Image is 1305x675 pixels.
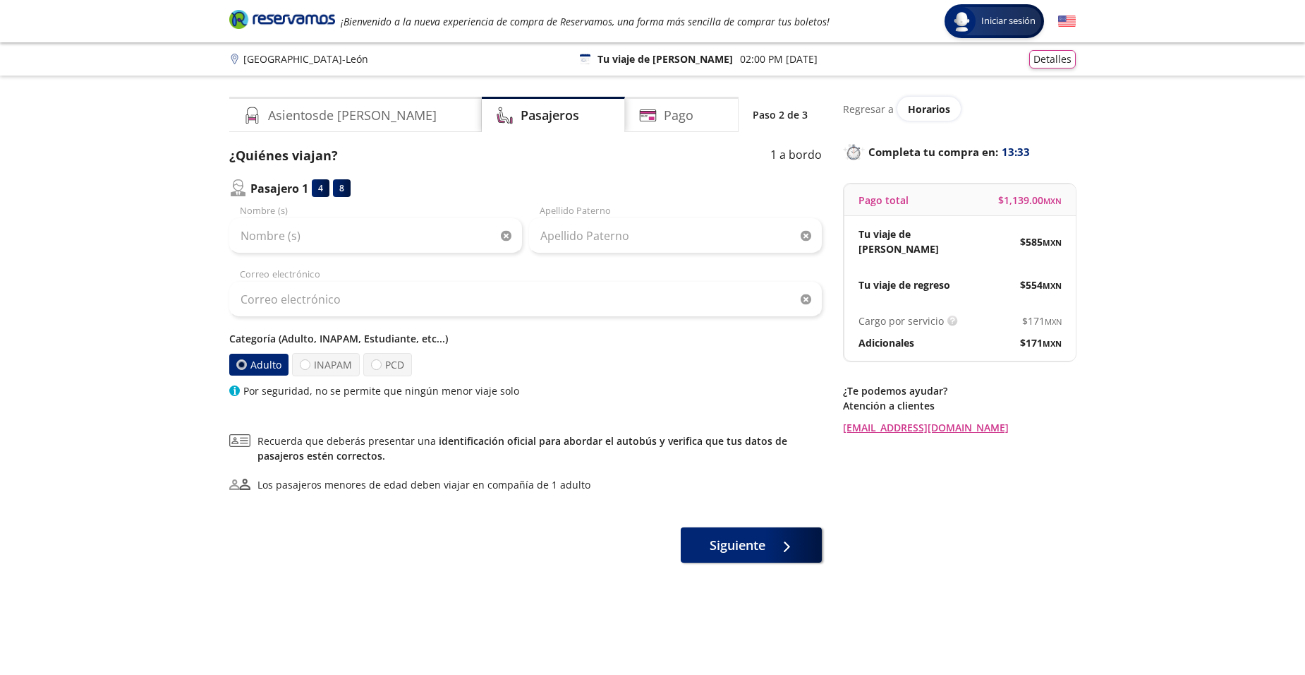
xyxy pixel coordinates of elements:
[1043,196,1062,206] small: MXN
[858,335,914,350] p: Adicionales
[998,193,1062,208] span: $ 1,139.00
[1029,50,1076,68] button: Detalles
[710,536,765,555] span: Siguiente
[1043,338,1062,349] small: MXN
[312,179,329,197] div: 4
[268,106,437,125] h4: Asientos de [PERSON_NAME]
[229,331,822,346] p: Categoría (Adulto, INAPAM, Estudiante, etc...)
[1020,335,1062,350] span: $ 171
[843,398,1076,413] p: Atención a clientes
[843,420,1076,435] a: [EMAIL_ADDRESS][DOMAIN_NAME]
[257,434,787,462] a: identificación oficial para abordar el autobús y verifica que tus datos de pasajeros estén correc...
[250,180,308,197] p: Pasajero 1
[229,354,289,376] label: Adulto
[363,353,412,376] label: PCD
[858,193,909,208] p: Pago total
[229,218,522,253] input: Nombre (s)
[770,146,822,165] p: 1 a bordo
[753,107,808,122] p: Paso 2 de 3
[229,8,335,34] a: Brand Logo
[1043,280,1062,291] small: MXN
[529,218,822,253] input: Apellido Paterno
[229,146,338,165] p: ¿Quiénes viajan?
[257,434,822,463] span: Recuerda que deberás presentar una
[1045,316,1062,327] small: MXN
[843,383,1076,398] p: ¿Te podemos ayudar?
[229,8,335,30] i: Brand Logo
[257,477,590,492] div: Los pasajeros menores de edad deben viajar en compañía de 1 adulto
[843,142,1076,162] p: Completa tu compra en :
[243,383,519,398] p: Por seguridad, no se permite que ningún menor viaje solo
[1020,234,1062,249] span: $ 585
[976,14,1041,28] span: Iniciar sesión
[681,527,822,563] button: Siguiente
[1020,277,1062,292] span: $ 554
[1002,144,1030,160] span: 13:33
[1058,13,1076,30] button: English
[333,179,351,197] div: 8
[858,277,950,292] p: Tu viaje de regreso
[341,15,830,28] em: ¡Bienvenido a la nueva experiencia de compra de Reservamos, una forma más sencilla de comprar tus...
[597,52,733,66] p: Tu viaje de [PERSON_NAME]
[843,102,894,117] p: Regresar a
[243,52,368,66] p: [GEOGRAPHIC_DATA] - León
[858,227,960,256] p: Tu viaje de [PERSON_NAME]
[908,102,950,116] span: Horarios
[521,106,579,125] h4: Pasajeros
[843,97,1076,121] div: Regresar a ver horarios
[740,52,818,66] p: 02:00 PM [DATE]
[292,353,360,376] label: INAPAM
[858,313,944,328] p: Cargo por servicio
[229,282,822,317] input: Correo electrónico
[1022,313,1062,328] span: $ 171
[1043,237,1062,248] small: MXN
[664,106,693,125] h4: Pago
